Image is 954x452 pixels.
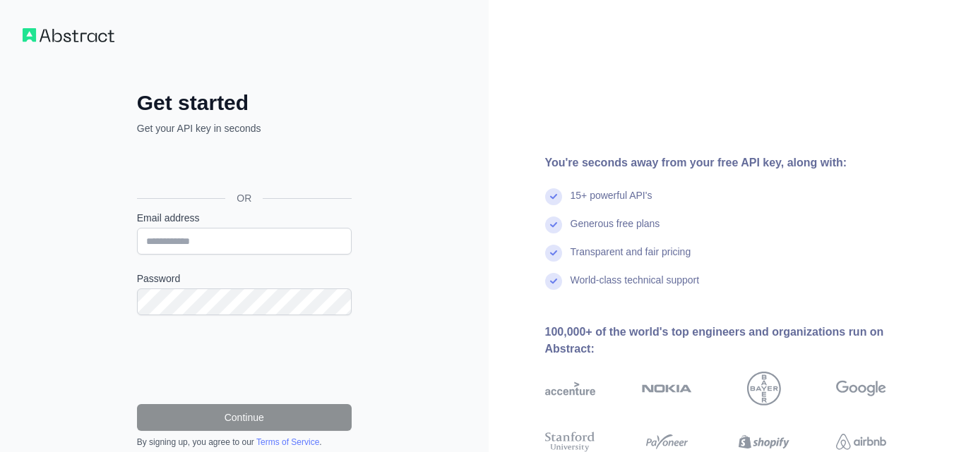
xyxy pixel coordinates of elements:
img: check mark [545,245,562,262]
iframe: Sign in with Google Button [130,151,356,182]
div: Transparent and fair pricing [571,245,691,273]
img: Workflow [23,28,114,42]
div: World-class technical support [571,273,700,301]
div: 100,000+ of the world's top engineers and organizations run on Abstract: [545,324,932,358]
img: check mark [545,188,562,205]
div: You're seconds away from your free API key, along with: [545,154,932,171]
img: bayer [747,372,781,405]
img: check mark [545,216,562,233]
h2: Get started [137,90,352,116]
img: check mark [545,273,562,290]
div: 15+ powerful API's [571,188,652,216]
iframe: reCAPTCHA [137,332,352,387]
label: Email address [137,211,352,225]
label: Password [137,271,352,286]
div: Generous free plans [571,216,660,245]
button: Continue [137,404,352,431]
p: Get your API key in seconds [137,121,352,135]
img: accenture [545,372,595,405]
div: By signing up, you agree to our . [137,436,352,448]
span: OR [225,191,263,205]
a: Terms of Service [256,437,319,447]
img: nokia [642,372,692,405]
img: google [836,372,886,405]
